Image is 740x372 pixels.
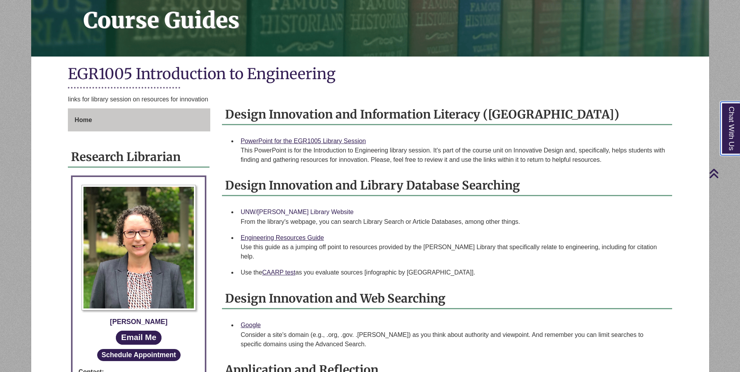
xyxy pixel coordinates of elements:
a: UNW/[PERSON_NAME] Library Website [241,209,354,215]
div: Guide Page Menu [68,108,210,132]
div: Consider a site's domain (e.g., .org, .gov. .[PERSON_NAME]) as you think about authority and view... [241,330,666,349]
a: PowerPoint for the EGR1005 Library Session [241,138,366,144]
button: Schedule Appointment [97,349,181,361]
span: Home [75,117,92,123]
h2: Design Innovation and Information Literacy ([GEOGRAPHIC_DATA]) [222,105,672,125]
img: Profile Photo [82,185,196,310]
a: Engineering Resources Guide [241,234,324,241]
h2: Design Innovation and Web Searching [222,289,672,309]
a: Google [241,322,261,328]
h2: Design Innovation and Library Database Searching [222,175,672,196]
div: [PERSON_NAME] [78,316,199,327]
a: Home [68,108,210,132]
div: Use this guide as a jumping off point to resources provided by the [PERSON_NAME] Library that spe... [241,243,666,261]
a: Email Me [116,331,161,344]
h1: EGR1005 Introduction to Engineering [68,64,672,85]
h2: Research Librarian [68,147,209,168]
span: links for library session on resources for innovation [68,96,208,103]
a: CAARP test [262,269,295,276]
a: Back to Top [709,168,738,179]
div: This PowerPoint is for the Introduction to Engineering library session. It's part of the course u... [241,146,666,165]
li: Use the as you evaluate sources [infographic by [GEOGRAPHIC_DATA]]. [238,264,669,281]
a: Profile Photo [PERSON_NAME] [78,185,199,327]
div: From the library's webpage, you can search Library Search or Article Databases, among other things. [241,217,666,227]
